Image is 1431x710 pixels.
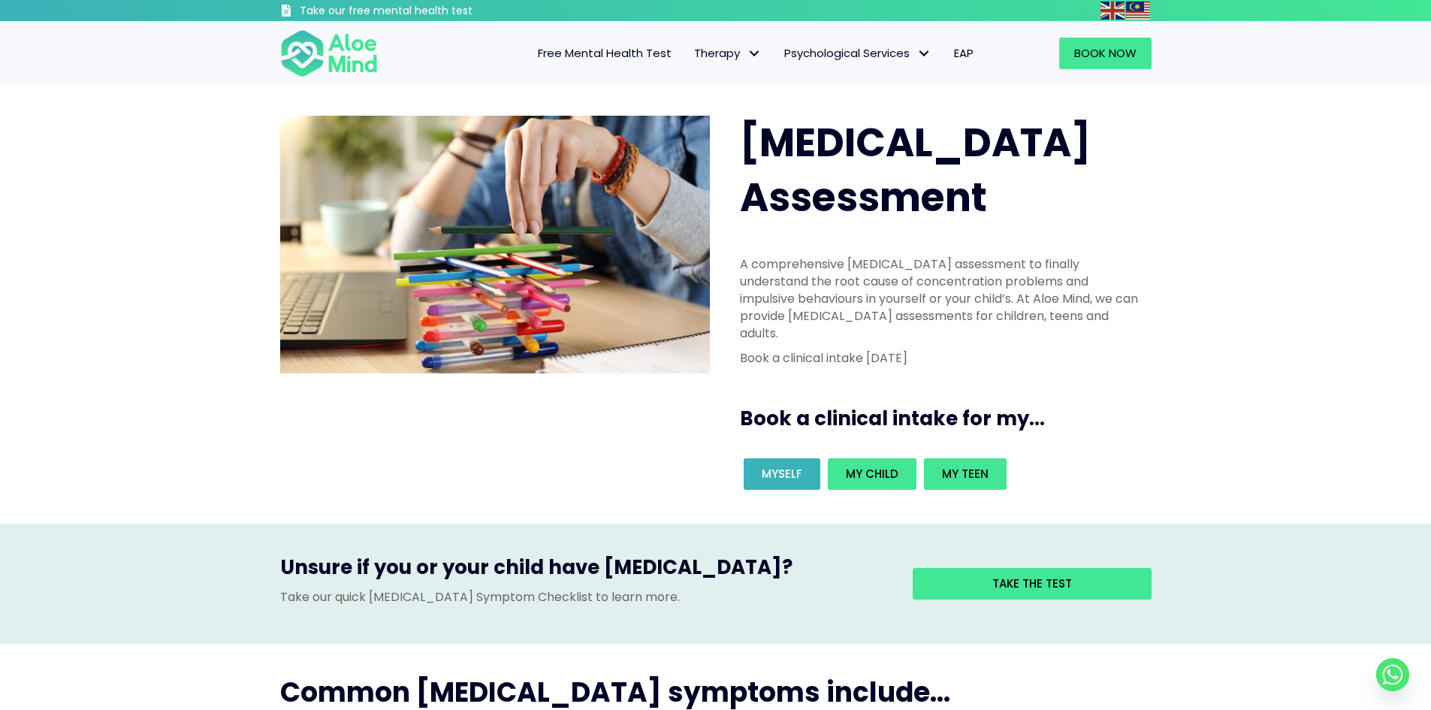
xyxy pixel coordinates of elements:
a: Malay [1126,2,1152,19]
span: Psychological Services [784,45,931,61]
span: Psychological Services: submenu [913,43,935,65]
h3: Book a clinical intake for my... [740,405,1158,432]
img: ADHD photo [280,116,710,373]
a: Take our free mental health test [280,4,553,21]
p: Take our quick [MEDICAL_DATA] Symptom Checklist to learn more. [280,588,890,606]
span: [MEDICAL_DATA] Assessment [740,115,1091,225]
a: Whatsapp [1376,658,1409,691]
span: My child [846,466,898,482]
span: Take the test [992,576,1072,591]
a: TherapyTherapy: submenu [683,38,773,69]
h3: Take our free mental health test [300,4,553,19]
img: Aloe mind Logo [280,29,378,78]
a: English [1100,2,1126,19]
p: A comprehensive [MEDICAL_DATA] assessment to finally understand the root cause of concentration p... [740,255,1143,343]
a: EAP [943,38,985,69]
span: Free Mental Health Test [538,45,672,61]
a: Free Mental Health Test [527,38,683,69]
span: My teen [942,466,989,482]
img: ms [1126,2,1150,20]
span: Therapy: submenu [744,43,765,65]
a: My teen [924,458,1007,490]
a: Myself [744,458,820,490]
a: Take the test [913,568,1152,600]
a: My child [828,458,916,490]
div: Book an intake for my... [740,455,1143,494]
span: Book Now [1074,45,1137,61]
p: Book a clinical intake [DATE] [740,349,1143,367]
span: Myself [762,466,802,482]
span: Therapy [694,45,762,61]
span: EAP [954,45,974,61]
nav: Menu [397,38,985,69]
a: Psychological ServicesPsychological Services: submenu [773,38,943,69]
img: en [1100,2,1125,20]
h3: Unsure if you or your child have [MEDICAL_DATA]? [280,554,890,588]
a: Book Now [1059,38,1152,69]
